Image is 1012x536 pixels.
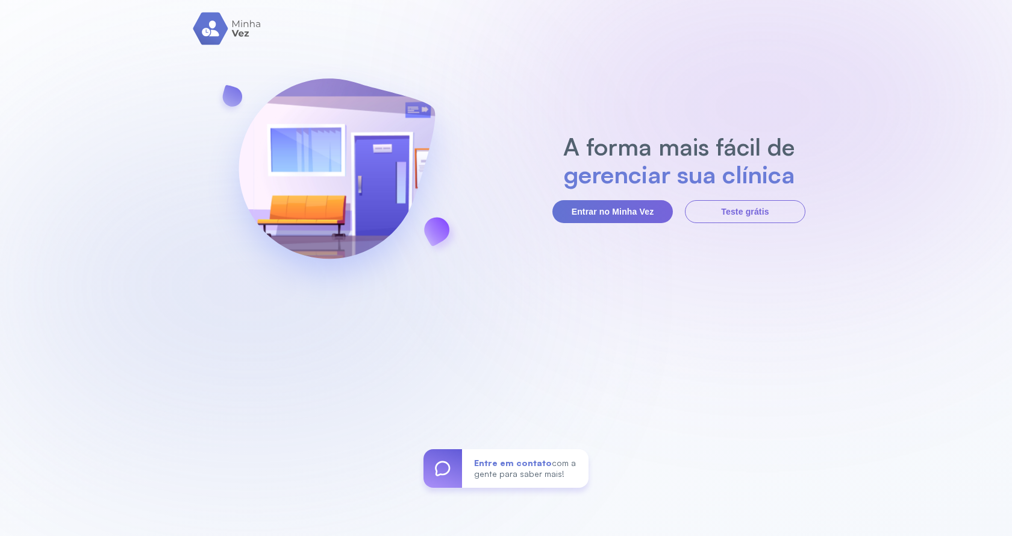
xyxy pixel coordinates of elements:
span: Entre em contato [474,458,552,468]
button: Teste grátis [685,200,805,223]
h2: gerenciar sua clínica [557,160,801,188]
div: com a gente para saber mais! [462,449,589,488]
h2: A forma mais fácil de [557,133,801,160]
img: logo.svg [193,12,262,45]
img: banner-login.svg [207,46,467,309]
button: Entrar no Minha Vez [552,200,673,223]
a: Entre em contatocom a gente para saber mais! [423,449,589,488]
